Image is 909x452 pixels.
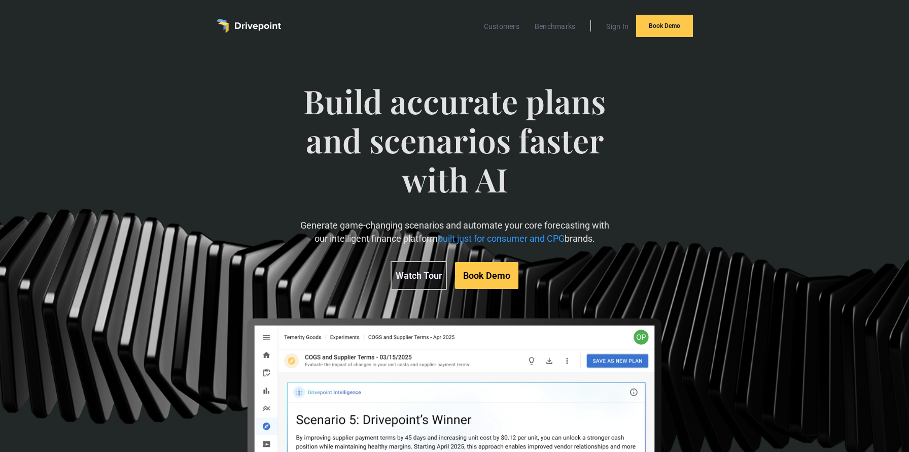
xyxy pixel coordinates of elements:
span: Build accurate plans and scenarios faster with AI [298,82,611,219]
span: built just for consumer and CPG [438,233,565,244]
a: Sign In [601,20,634,33]
a: home [216,19,281,33]
p: Generate game-changing scenarios and automate your core forecasting with our intelligent finance ... [298,219,611,244]
a: Book Demo [636,15,693,37]
a: Watch Tour [391,261,447,290]
a: Customers [479,20,525,33]
a: Benchmarks [530,20,581,33]
a: Book Demo [455,262,518,289]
